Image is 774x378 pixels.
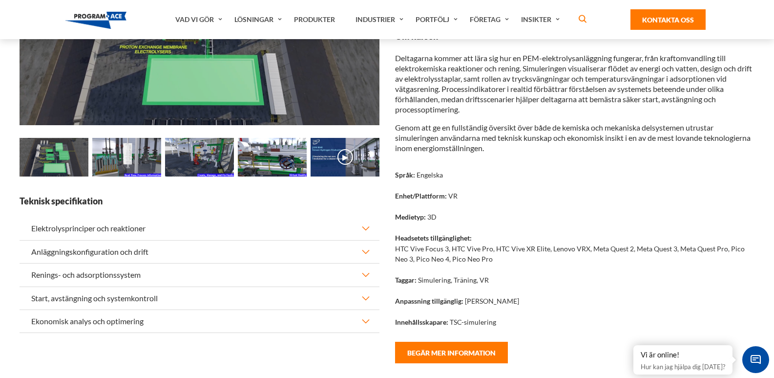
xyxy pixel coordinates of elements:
font: Företag [470,15,501,23]
font: Produkter [294,15,335,23]
font: Lösningar [234,15,273,23]
font: Anpassning tillgänglig: [395,297,463,305]
font: Enhet/Plattform: [395,192,447,200]
font: VR [448,192,458,200]
img: Simulering av grön vätgasproduktion i VR-utbildning - Video 0 [311,138,379,177]
font: Medietyp: [395,213,426,221]
font: Portfölj [416,15,449,23]
font: Språk: [395,171,415,179]
font: Begär mer information [407,349,496,357]
button: Anläggningskonfiguration och drift [20,241,379,263]
font: Start, avstängning och systemkontroll [31,293,158,303]
font: Genom att ge en fullständig översikt över både de kemiska och mekaniska delsystemen utrustar simu... [395,123,751,153]
font: Industrier [356,15,395,23]
font: Renings- och adsorptionssystem [31,270,141,279]
button: Ekonomisk analys och optimering [20,310,379,333]
img: Simulering av grön vätgasproduktion i VR-utbildning - Förhandsvisning 3 [20,138,88,177]
button: Begär mer information [395,342,508,363]
img: Program-Aess [65,12,127,29]
font: Teknisk specifikation [20,196,103,206]
font: Headsetets tillgänglighet: [395,234,472,242]
button: ▶ [337,149,353,165]
font: Vi är online! [641,350,679,359]
font: Innehållsskapare: [395,318,448,326]
font: [PERSON_NAME] [465,297,519,305]
font: ▶ [342,152,348,161]
font: Anläggningskonfiguration och drift [31,247,148,256]
img: Simulering av grön vätgasproduktion i VR-utbildning - Förhandsvisning 4 [92,138,161,177]
font: Vad vi gör [175,15,214,23]
font: TSC-simulering [450,318,496,326]
font: Taggar: [395,276,417,284]
font: Ekonomisk analys och optimering [31,316,144,326]
font: Elektrolysprinciper och reaktioner [31,223,146,233]
a: Kontakta oss [630,9,706,30]
font: Deltagarna kommer att lära sig hur en PEM-elektrolysanläggning fungerar, från kraftomvandling til... [395,53,752,114]
button: Start, avstängning och systemkontroll [20,287,379,310]
font: HTC Vive Focus 3, HTC Vive Pro, HTC Vive XR Elite, Lenovo VRX, Meta Quest 2, Meta Quest 3, Meta Q... [395,245,745,263]
font: 3D [427,213,437,221]
font: Insikter [521,15,551,23]
font: Kontakta oss [642,16,694,24]
img: Simulering av grön vätgasproduktion i VR-utbildning - Förhandsvisning 5 [165,138,234,177]
font: Hur kan jag hjälpa dig [DATE]? [641,363,725,371]
img: Simulering av grön vätgasproduktion i VR-utbildning - Förhandsvisning 6 [238,138,307,177]
font: Engelska [417,171,443,179]
span: Chattwidget [742,346,769,373]
font: Simulering, Träning, VR [418,276,489,284]
button: Elektrolysprinciper och reaktioner [20,217,379,240]
button: Renings- och adsorptionssystem [20,264,379,286]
